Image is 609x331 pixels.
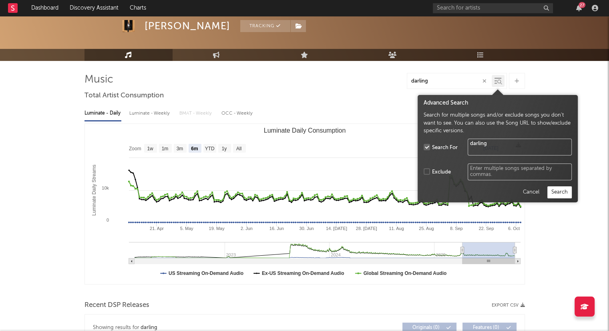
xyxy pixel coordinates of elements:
text: US Streaming On-Demand Audio [169,270,243,276]
text: All [236,146,241,151]
button: Export CSV [492,303,525,308]
text: Ex-US Streaming On-Demand Audio [261,270,344,276]
span: Features ( 0 ) [468,325,504,330]
text: 6. Oct [508,226,519,231]
text: 30. Jun [299,226,314,231]
text: 10k [102,186,109,190]
button: Search [547,186,572,198]
span: Originals ( 0 ) [408,325,444,330]
div: [PERSON_NAME] [145,20,230,32]
input: Search by song name or URL [407,78,492,85]
button: Cancel [519,186,543,198]
text: 1m [161,146,168,151]
span: Recent DSP Releases [84,301,149,310]
text: 2. Jun [240,226,252,231]
div: OCC - Weekly [221,107,253,120]
svg: Luminate Daily Consumption [85,124,525,284]
text: Luminate Daily Consumption [263,127,346,134]
div: 27 [579,2,585,8]
text: 11. Aug [389,226,404,231]
div: Search for multiple songs and/or exclude songs you don't want to see. You can also use the Song U... [424,111,572,135]
text: 25. Aug [419,226,434,231]
text: 22. Sep [478,226,494,231]
input: Search for artists [433,3,553,13]
text: Luminate Daily Streams [91,165,96,216]
text: 5. May [180,226,193,231]
text: 8. Sep [450,226,462,231]
text: 0 [106,218,109,222]
text: 16. Jun [269,226,283,231]
text: Global Streaming On-Demand Audio [363,270,446,276]
div: Luminate - Daily [84,107,121,120]
span: Total Artist Consumption [84,91,164,101]
button: Tracking [240,20,290,32]
div: Luminate - Weekly [129,107,171,120]
div: Exclude [432,168,451,176]
text: 19. May [209,226,225,231]
button: 27 [576,5,582,11]
text: 1y [221,146,227,151]
textarea: darling [468,139,572,155]
text: 3m [176,146,183,151]
text: 21. Apr [150,226,164,231]
div: Advanced Search [424,99,572,107]
text: 14. [DATE] [326,226,347,231]
text: YTD [205,146,214,151]
text: 6m [191,146,198,151]
text: 28. [DATE] [356,226,377,231]
div: Search For [432,144,458,152]
text: 1w [147,146,153,151]
text: Zoom [129,146,141,151]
